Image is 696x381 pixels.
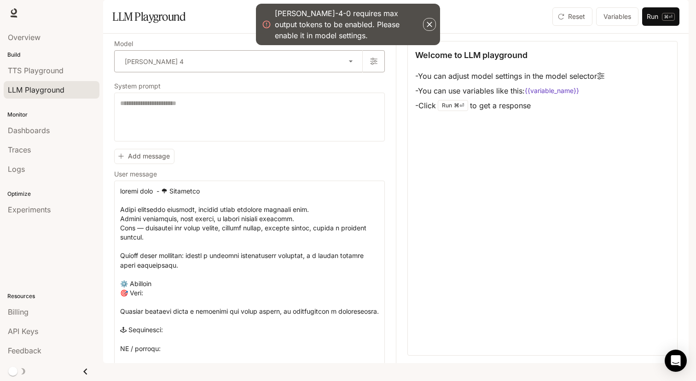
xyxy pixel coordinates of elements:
[415,98,604,113] li: - Click to get a response
[415,49,528,61] p: Welcome to LLM playground
[662,13,675,21] p: ⌘⏎
[525,86,579,95] code: {{variable_name}}
[552,7,592,26] button: Reset
[438,100,468,111] div: Run
[125,57,184,66] p: [PERSON_NAME] 4
[596,7,638,26] button: Variables
[665,350,687,372] div: Open Intercom Messenger
[114,171,157,177] p: User message
[112,7,186,26] h1: LLM Playground
[114,41,133,47] p: Model
[114,149,174,164] button: Add message
[415,69,604,83] li: - You can adjust model settings in the model selector
[642,7,679,26] button: Run⌘⏎
[275,8,421,41] div: [PERSON_NAME]-4-0 requires max output tokens to be enabled. Please enable it in model settings.
[115,51,362,72] div: [PERSON_NAME] 4
[114,83,161,89] p: System prompt
[415,83,604,98] li: - You can use variables like this:
[454,103,464,108] p: ⌘⏎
